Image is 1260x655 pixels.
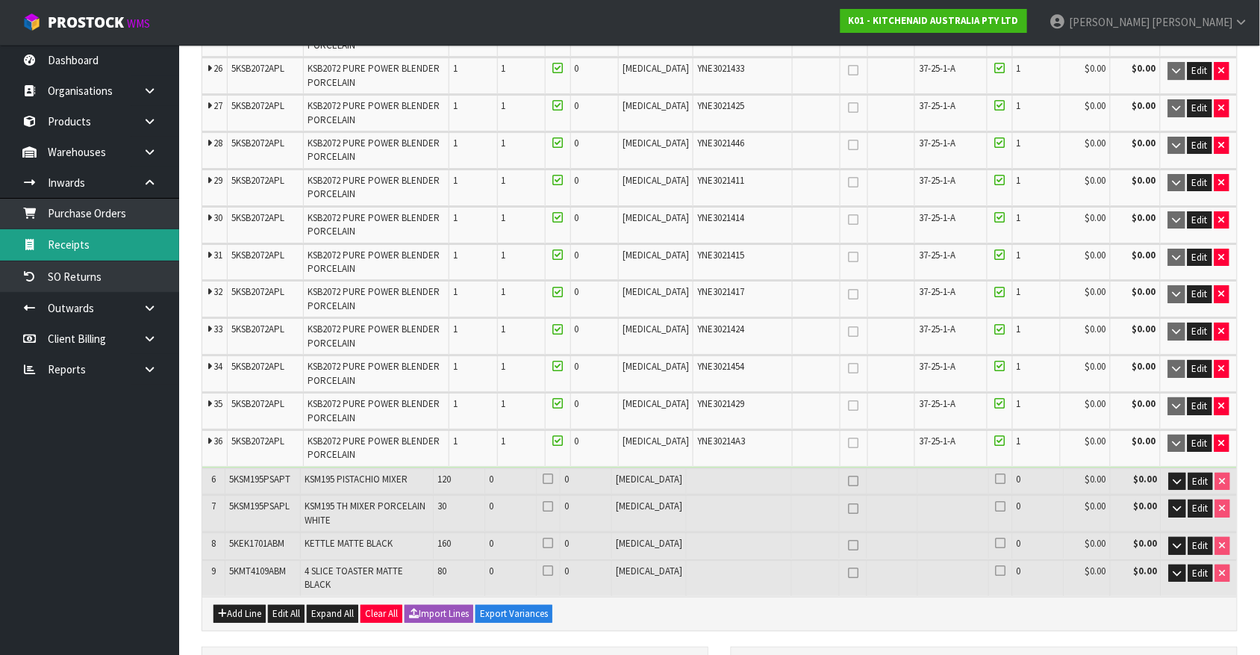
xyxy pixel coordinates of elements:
[305,565,403,591] span: 4 SLICE TOASTER MATTE BLACK
[1069,15,1150,29] span: [PERSON_NAME]
[1017,249,1021,261] span: 1
[697,435,745,447] span: YNE30214A3
[211,565,216,577] span: 9
[213,605,266,623] button: Add Line
[1188,537,1213,555] button: Edit
[502,285,506,298] span: 1
[1188,565,1213,583] button: Edit
[1017,174,1021,187] span: 1
[697,99,744,112] span: YNE3021425
[1133,473,1157,485] strong: $0.00
[697,137,744,149] span: YNE3021446
[1017,473,1021,485] span: 0
[575,435,579,447] span: 0
[453,323,458,335] span: 1
[361,605,402,623] button: Clear All
[623,99,689,112] span: [MEDICAL_DATA]
[840,9,1027,33] a: K01 - KITCHENAID AUSTRALIA PTY LTD
[1188,99,1212,117] button: Edit
[1085,249,1106,261] span: $0.00
[623,174,689,187] span: [MEDICAL_DATA]
[305,500,425,526] span: KSM195 TH MIXER PORCELAIN WHITE
[1085,323,1106,335] span: $0.00
[1017,323,1021,335] span: 1
[502,174,506,187] span: 1
[308,285,440,311] span: KSB2072 PURE POWER BLENDER PORCELAIN
[616,565,682,577] span: [MEDICAL_DATA]
[1085,537,1106,550] span: $0.00
[623,435,689,447] span: [MEDICAL_DATA]
[311,607,354,620] span: Expand All
[213,211,222,224] span: 30
[1193,539,1208,552] span: Edit
[308,211,440,238] span: KSB2072 PURE POWER BLENDER PORCELAIN
[575,211,579,224] span: 0
[1085,174,1106,187] span: $0.00
[1017,285,1021,298] span: 1
[489,537,493,550] span: 0
[623,397,689,410] span: [MEDICAL_DATA]
[919,249,955,261] span: 37-25-1-A
[1132,435,1156,447] strong: $0.00
[575,285,579,298] span: 0
[231,62,284,75] span: 5KSB2072APL
[1192,102,1208,114] span: Edit
[305,473,408,485] span: KSM195 PISTACHIO MIXER
[1133,500,1157,512] strong: $0.00
[437,537,451,550] span: 160
[1085,360,1106,373] span: $0.00
[697,360,744,373] span: YNE3021454
[1017,137,1021,149] span: 1
[623,249,689,261] span: [MEDICAL_DATA]
[453,174,458,187] span: 1
[1193,567,1208,580] span: Edit
[475,605,552,623] button: Export Variances
[489,500,493,512] span: 0
[231,211,284,224] span: 5KSB2072APL
[489,565,493,577] span: 0
[1132,62,1156,75] strong: $0.00
[919,285,955,298] span: 37-25-1-A
[697,323,744,335] span: YNE3021424
[502,211,506,224] span: 1
[1188,360,1212,378] button: Edit
[308,397,440,423] span: KSB2072 PURE POWER BLENDER PORCELAIN
[453,285,458,298] span: 1
[575,323,579,335] span: 0
[1192,325,1208,338] span: Edit
[127,16,150,31] small: WMS
[1017,62,1021,75] span: 1
[1188,435,1212,453] button: Edit
[575,174,579,187] span: 0
[1085,565,1106,577] span: $0.00
[213,137,222,149] span: 28
[213,174,222,187] span: 29
[1192,251,1208,264] span: Edit
[211,537,216,550] span: 8
[919,174,955,187] span: 37-25-1-A
[575,62,579,75] span: 0
[231,137,284,149] span: 5KSB2072APL
[231,99,284,112] span: 5KSB2072APL
[1188,249,1212,267] button: Edit
[1132,285,1156,298] strong: $0.00
[231,249,284,261] span: 5KSB2072APL
[623,285,689,298] span: [MEDICAL_DATA]
[502,137,506,149] span: 1
[697,211,744,224] span: YNE3021414
[919,62,955,75] span: 37-25-1-A
[502,397,506,410] span: 1
[305,537,393,550] span: KETTLE MATTE BLACK
[616,537,682,550] span: [MEDICAL_DATA]
[564,473,569,485] span: 0
[623,211,689,224] span: [MEDICAL_DATA]
[575,137,579,149] span: 0
[489,473,493,485] span: 0
[405,605,473,623] button: Import Lines
[697,285,744,298] span: YNE3021417
[919,211,955,224] span: 37-25-1-A
[1085,397,1106,410] span: $0.00
[1132,397,1156,410] strong: $0.00
[231,285,284,298] span: 5KSB2072APL
[308,25,440,51] span: KSB2072 PURE POWER BLENDER PORCELAIN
